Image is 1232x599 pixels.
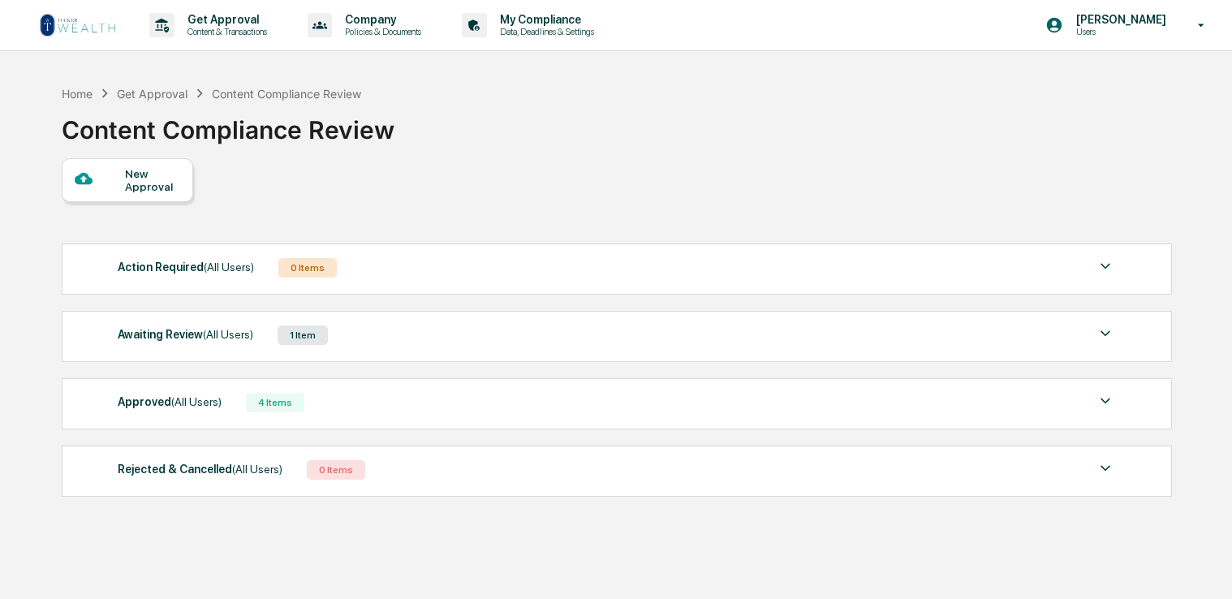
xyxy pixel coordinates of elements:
[118,459,282,480] div: Rejected & Cancelled
[212,87,361,101] div: Content Compliance Review
[1096,459,1115,478] img: caret
[174,13,275,26] p: Get Approval
[232,463,282,476] span: (All Users)
[204,261,254,274] span: (All Users)
[62,102,394,144] div: Content Compliance Review
[487,26,602,37] p: Data, Deadlines & Settings
[118,256,254,278] div: Action Required
[118,391,222,412] div: Approved
[62,87,93,101] div: Home
[278,325,328,345] div: 1 Item
[1063,13,1174,26] p: [PERSON_NAME]
[171,395,222,408] span: (All Users)
[1096,256,1115,276] img: caret
[203,328,253,341] span: (All Users)
[332,26,429,37] p: Policies & Documents
[1096,391,1115,411] img: caret
[1096,324,1115,343] img: caret
[174,26,275,37] p: Content & Transactions
[332,13,429,26] p: Company
[117,87,187,101] div: Get Approval
[307,460,365,480] div: 0 Items
[1063,26,1174,37] p: Users
[487,13,602,26] p: My Compliance
[118,324,253,345] div: Awaiting Review
[39,12,117,38] img: logo
[278,258,337,278] div: 0 Items
[125,167,179,193] div: New Approval
[246,393,304,412] div: 4 Items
